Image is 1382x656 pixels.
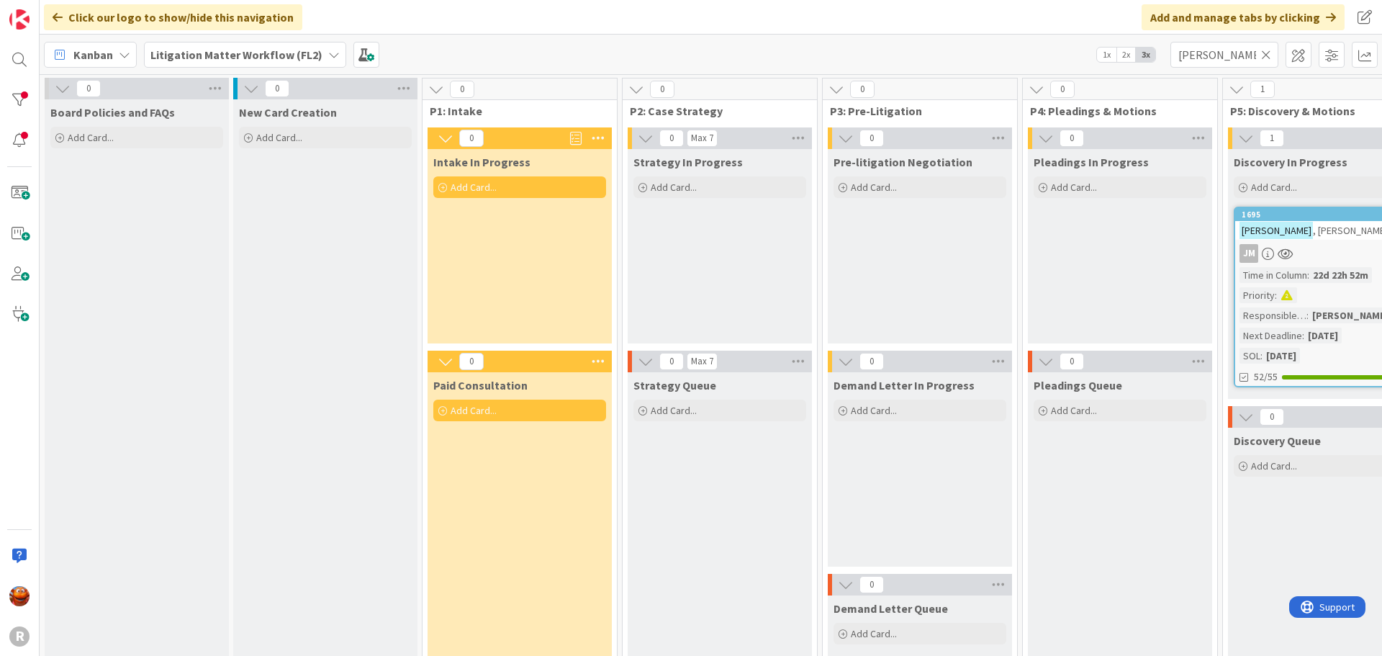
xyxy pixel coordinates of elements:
span: 0 [1260,408,1284,426]
div: Responsible Paralegal [1239,307,1306,323]
span: : [1260,348,1263,364]
span: Discovery In Progress [1234,155,1347,169]
div: Priority [1239,287,1275,303]
div: Add and manage tabs by clicking [1142,4,1345,30]
span: 1 [1260,130,1284,147]
div: [DATE] [1304,328,1342,343]
b: Litigation Matter Workflow (FL2) [150,48,322,62]
span: Add Card... [68,131,114,144]
span: P1: Intake [430,104,599,118]
span: Strategy In Progress [633,155,743,169]
div: [DATE] [1263,348,1300,364]
span: 1 [1250,81,1275,98]
span: Pleadings Queue [1034,378,1122,392]
span: Paid Consultation [433,378,528,392]
span: 52/55 [1254,369,1278,385]
span: 0 [76,80,101,97]
span: Pleadings In Progress [1034,155,1149,169]
span: 2x [1116,48,1136,62]
span: 0 [650,81,674,98]
span: 0 [659,353,684,370]
span: Add Card... [451,181,497,194]
div: JM [1239,244,1258,263]
span: 0 [859,130,884,147]
span: 0 [659,130,684,147]
span: Add Card... [851,404,897,417]
span: Add Card... [1051,181,1097,194]
span: Add Card... [451,404,497,417]
span: P4: Pleadings & Motions [1030,104,1199,118]
div: 22d 22h 52m [1309,267,1372,283]
span: Intake In Progress [433,155,530,169]
div: Click our logo to show/hide this navigation [44,4,302,30]
span: Add Card... [256,131,302,144]
span: 0 [1050,81,1075,98]
span: 3x [1136,48,1155,62]
span: : [1302,328,1304,343]
span: 0 [859,576,884,593]
span: Pre-litigation Negotiation [834,155,972,169]
span: 0 [450,81,474,98]
span: Demand Letter In Progress [834,378,975,392]
span: 0 [859,353,884,370]
span: Add Card... [1051,404,1097,417]
img: Visit kanbanzone.com [9,9,30,30]
img: KA [9,586,30,606]
span: 0 [265,80,289,97]
span: 0 [459,353,484,370]
span: 0 [1060,353,1084,370]
span: 0 [850,81,875,98]
span: : [1306,307,1309,323]
span: Add Card... [651,404,697,417]
span: Kanban [73,46,113,63]
span: P3: Pre-Litigation [830,104,999,118]
div: R [9,626,30,647]
span: Add Card... [1251,181,1297,194]
div: Max 7 [691,135,713,142]
span: Add Card... [851,181,897,194]
div: Time in Column [1239,267,1307,283]
div: Max 7 [691,358,713,365]
span: Board Policies and FAQs [50,105,175,120]
span: 0 [1060,130,1084,147]
span: : [1275,287,1277,303]
span: Strategy Queue [633,378,716,392]
span: Add Card... [851,627,897,640]
span: Add Card... [1251,459,1297,472]
span: Discovery Queue [1234,433,1321,448]
span: Demand Letter Queue [834,601,948,616]
span: New Card Creation [239,105,337,120]
span: Support [30,2,66,19]
div: Next Deadline [1239,328,1302,343]
span: 0 [459,130,484,147]
span: 1x [1097,48,1116,62]
div: SOL [1239,348,1260,364]
span: : [1307,267,1309,283]
span: Add Card... [651,181,697,194]
input: Quick Filter... [1170,42,1278,68]
mark: [PERSON_NAME] [1239,222,1313,238]
span: P2: Case Strategy [630,104,799,118]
